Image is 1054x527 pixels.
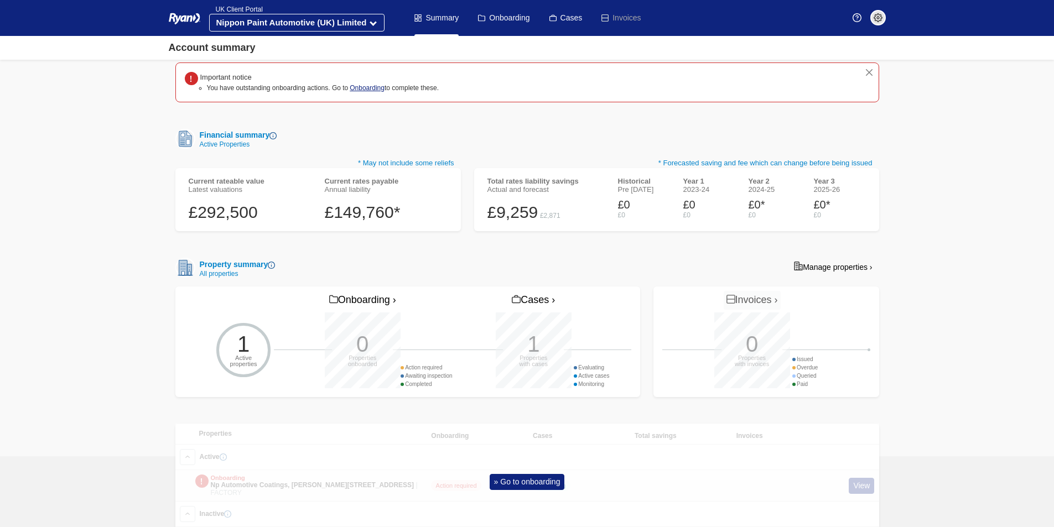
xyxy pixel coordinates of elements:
[401,372,453,380] div: Awaiting inspection
[792,355,818,363] div: Issued
[487,185,605,194] div: Actual and forecast
[574,380,610,388] div: Monitoring
[325,202,448,222] div: £149,760*
[474,158,879,169] p: * Forecasted saving and fee which can change before being issued
[792,380,818,388] div: Paid
[683,177,735,185] div: Year 1
[490,474,565,490] a: » Go to onboarding
[540,212,560,220] div: £2,871
[195,141,277,148] div: Active Properties
[401,380,453,388] div: Completed
[574,372,610,380] div: Active cases
[683,185,735,194] div: 2023-24
[189,185,311,194] div: Latest valuations
[787,258,879,275] a: Manage properties ›
[209,6,263,13] span: UK Client Portal
[792,372,818,380] div: Queried
[169,40,256,55] div: Account summary
[325,177,448,185] div: Current rates payable
[207,83,439,93] li: You have outstanding onboarding actions. Go to to complete these.
[853,13,861,22] img: Help
[189,202,311,222] div: £292,500
[618,177,670,185] div: Historical
[487,177,605,185] div: Total rates liability savings
[618,211,670,219] div: £0
[683,211,735,219] div: £0
[509,291,558,310] a: Cases ›
[401,363,453,372] div: Action required
[814,211,866,219] div: £0
[814,177,866,185] div: Year 3
[326,291,399,310] a: Onboarding ›
[749,177,801,185] div: Year 2
[792,363,818,372] div: Overdue
[209,14,385,32] button: Nippon Paint Automotive (UK) Limited
[618,185,670,194] div: Pre [DATE]
[814,185,866,194] div: 2025-26
[195,129,277,141] div: Financial summary
[195,259,276,270] div: Property summary
[683,198,735,211] div: £0
[864,67,874,77] button: close
[618,198,670,211] div: £0
[200,72,439,83] div: Important notice
[874,13,882,22] img: settings
[749,211,801,219] div: £0
[487,202,538,222] div: £9,259
[216,18,367,27] strong: Nippon Paint Automotive (UK) Limited
[749,185,801,194] div: 2024-25
[195,270,276,277] div: All properties
[175,158,461,169] p: * May not include some reliefs
[325,185,448,194] div: Annual liability
[574,363,610,372] div: Evaluating
[350,84,385,92] a: Onboarding
[189,177,311,185] div: Current rateable value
